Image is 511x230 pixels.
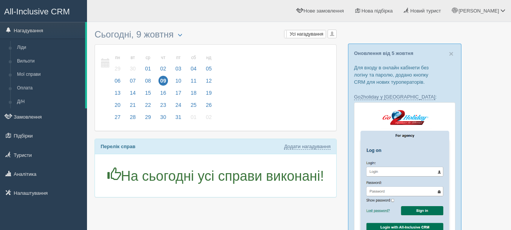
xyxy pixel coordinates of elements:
small: вт [128,55,138,61]
h3: Сьогодні, 9 жовтня [95,30,337,41]
span: 04 [189,64,199,74]
span: 30 [128,64,138,74]
span: 22 [143,100,153,110]
p: : [354,93,455,100]
button: Close [449,50,454,58]
a: 30 [156,113,171,125]
a: 27 [110,113,125,125]
span: 11 [189,76,199,86]
a: вт 30 [126,50,140,77]
a: Додати нагадування [284,144,331,150]
span: 29 [143,112,153,122]
span: 30 [158,112,168,122]
span: 10 [174,76,183,86]
a: 11 [186,77,201,89]
span: Новий турист [410,8,441,14]
b: Перелік справ [101,144,135,149]
a: ср 01 [141,50,155,77]
p: Для входу в онлайн кабінети без логіну та паролю, додано кнопку CRM для нових туроператорів. [354,64,455,86]
a: Оновлення від 5 жовтня [354,50,413,56]
a: 13 [110,89,125,101]
span: 07 [128,76,138,86]
span: 06 [113,76,123,86]
small: сб [189,55,199,61]
a: 08 [141,77,155,89]
span: 01 [189,112,199,122]
small: пн [113,55,123,61]
span: 24 [174,100,183,110]
a: 18 [186,89,201,101]
a: 02 [202,113,214,125]
span: 08 [143,76,153,86]
span: 26 [204,100,214,110]
span: Нове замовлення [304,8,344,14]
span: × [449,49,454,58]
a: 06 [110,77,125,89]
span: 03 [174,64,183,74]
small: нд [204,55,214,61]
a: 14 [126,89,140,101]
span: 27 [113,112,123,122]
a: Мої справи [14,68,85,81]
a: 01 [186,113,201,125]
span: 29 [113,64,123,74]
span: 19 [204,88,214,98]
a: 31 [171,113,186,125]
a: сб 04 [186,50,201,77]
a: чт 02 [156,50,171,77]
a: 24 [171,101,186,113]
span: 12 [204,76,214,86]
span: 31 [174,112,183,122]
span: 02 [158,64,168,74]
a: Ліди [14,41,85,55]
a: 10 [171,77,186,89]
a: 21 [126,101,140,113]
a: 25 [186,101,201,113]
span: Усі нагадування [290,31,323,37]
a: пн 29 [110,50,125,77]
span: 05 [204,64,214,74]
a: 22 [141,101,155,113]
span: All-Inclusive CRM [4,7,70,16]
a: 16 [156,89,171,101]
a: Д/Н [14,95,85,109]
h1: На сьогодні усі справи виконані! [101,167,331,184]
span: 23 [158,100,168,110]
a: Go2holiday у [GEOGRAPHIC_DATA] [354,94,435,100]
a: 19 [202,89,214,101]
a: 28 [126,113,140,125]
a: Оплата [14,81,85,95]
small: пт [174,55,183,61]
span: 15 [143,88,153,98]
span: 16 [158,88,168,98]
small: ср [143,55,153,61]
a: 09 [156,77,171,89]
span: 13 [113,88,123,98]
span: [PERSON_NAME] [458,8,499,14]
a: 26 [202,101,214,113]
a: нд 05 [202,50,214,77]
span: 01 [143,64,153,74]
a: All-Inclusive CRM [0,0,87,21]
a: 17 [171,89,186,101]
a: 20 [110,101,125,113]
a: пт 03 [171,50,186,77]
span: Нова підбірка [362,8,393,14]
span: 02 [204,112,214,122]
span: 20 [113,100,123,110]
span: 28 [128,112,138,122]
small: чт [158,55,168,61]
span: 14 [128,88,138,98]
span: 17 [174,88,183,98]
a: 29 [141,113,155,125]
a: Вильоти [14,55,85,68]
a: 12 [202,77,214,89]
span: 09 [158,76,168,86]
a: 15 [141,89,155,101]
a: 07 [126,77,140,89]
span: 25 [189,100,199,110]
span: 18 [189,88,199,98]
span: 21 [128,100,138,110]
a: 23 [156,101,171,113]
